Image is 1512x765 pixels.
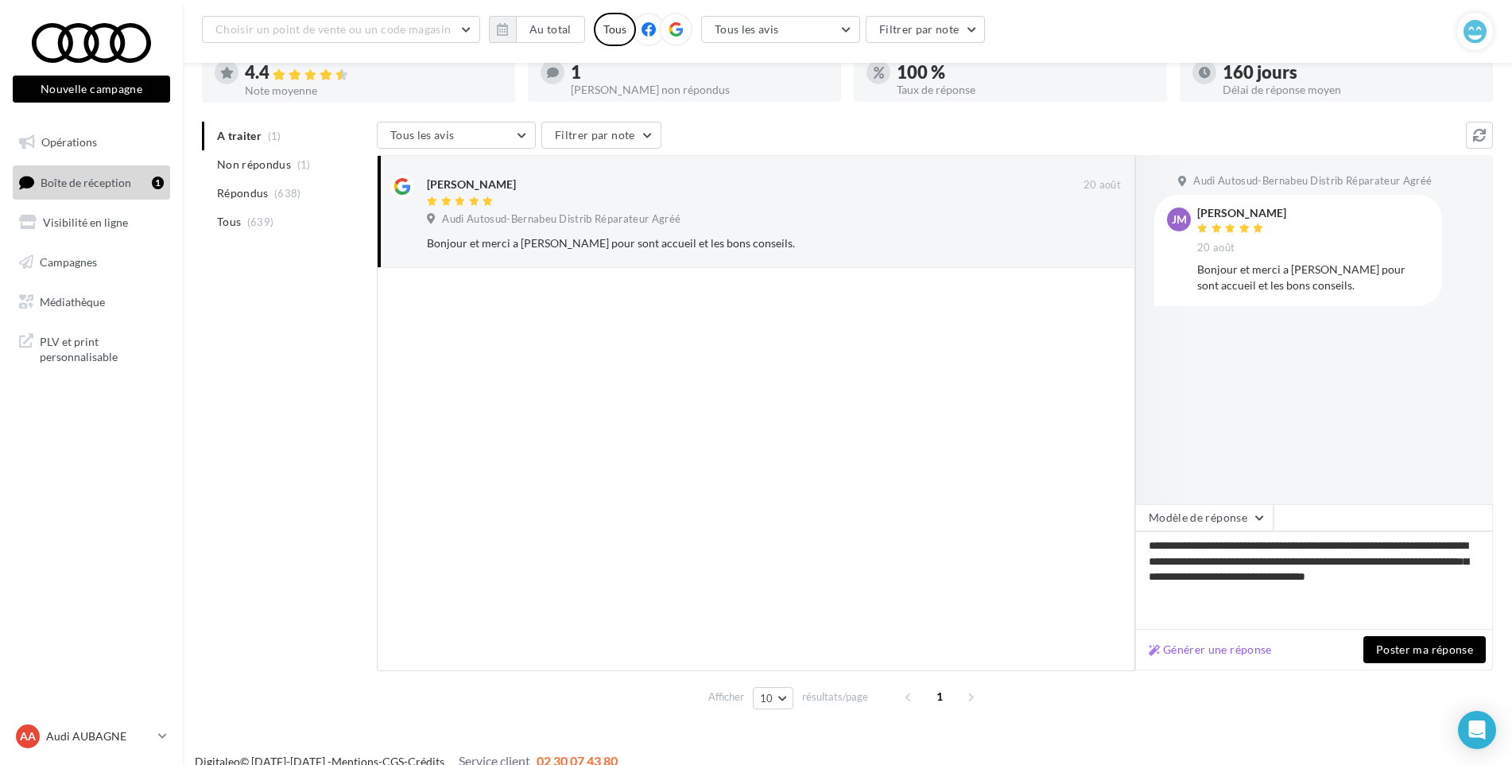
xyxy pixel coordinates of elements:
div: 1 [571,64,828,81]
button: Au total [489,16,585,43]
span: (1) [297,158,311,171]
span: Boîte de réception [41,175,131,188]
div: Tous [594,13,636,46]
button: Tous les avis [377,122,536,149]
button: Choisir un point de vente ou un code magasin [202,16,480,43]
a: Médiathèque [10,285,173,319]
a: AA Audi AUBAGNE [13,721,170,751]
div: 160 jours [1223,64,1480,81]
span: Tous les avis [715,22,779,36]
div: Délai de réponse moyen [1223,84,1480,95]
button: Poster ma réponse [1363,636,1486,663]
span: (638) [274,187,301,200]
div: [PERSON_NAME] [1197,208,1286,219]
button: Modèle de réponse [1135,504,1274,531]
button: Tous les avis [701,16,860,43]
span: 10 [760,692,773,705]
a: PLV et print personnalisable [10,324,173,371]
span: JM [1172,212,1187,227]
button: Générer une réponse [1142,640,1278,659]
span: 20 août [1084,178,1121,192]
span: Non répondus [217,157,291,173]
span: résultats/page [802,689,868,705]
span: Visibilité en ligne [43,216,128,229]
div: 4.4 [245,64,502,82]
span: AA [20,728,36,744]
div: Bonjour et merci a [PERSON_NAME] pour sont accueil et les bons conseils. [427,235,1018,251]
p: Audi AUBAGNE [46,728,152,744]
a: Opérations [10,126,173,159]
span: Audi Autosud-Bernabeu Distrib Réparateur Agréé [442,212,680,227]
span: Campagnes [40,255,97,269]
span: Médiathèque [40,294,105,308]
div: Note moyenne [245,85,502,96]
span: Opérations [41,135,97,149]
span: Tous [217,214,241,230]
span: Choisir un point de vente ou un code magasin [215,22,451,36]
span: Tous les avis [390,128,455,142]
div: Open Intercom Messenger [1458,711,1496,749]
a: Campagnes [10,246,173,279]
button: 10 [753,687,793,709]
span: 20 août [1197,241,1235,255]
a: Boîte de réception1 [10,165,173,200]
div: Taux de réponse [897,84,1154,95]
span: Audi Autosud-Bernabeu Distrib Réparateur Agréé [1193,174,1432,188]
div: 1 [152,177,164,189]
span: Afficher [708,689,744,705]
button: Nouvelle campagne [13,76,170,103]
div: [PERSON_NAME] non répondus [571,84,828,95]
button: Au total [516,16,585,43]
span: (639) [247,216,274,228]
div: [PERSON_NAME] [427,177,516,192]
div: Bonjour et merci a [PERSON_NAME] pour sont accueil et les bons conseils. [1197,262,1429,293]
span: PLV et print personnalisable [40,331,164,365]
div: 100 % [897,64,1154,81]
span: Répondus [217,185,269,201]
span: 1 [927,684,952,709]
a: Visibilité en ligne [10,206,173,239]
button: Filtrer par note [541,122,661,149]
button: Filtrer par note [866,16,986,43]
